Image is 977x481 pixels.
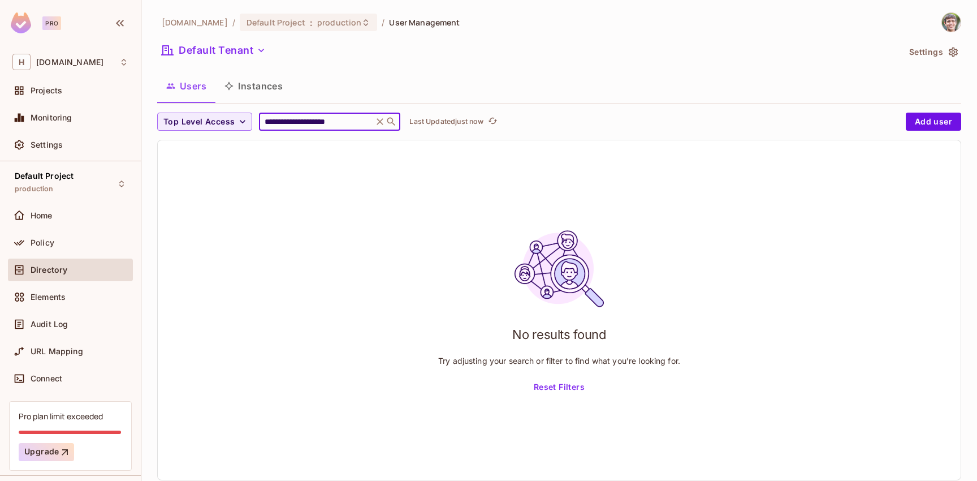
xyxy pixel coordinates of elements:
[488,116,498,127] span: refresh
[529,379,589,397] button: Reset Filters
[389,17,460,28] span: User Management
[19,443,74,461] button: Upgrade
[31,265,67,274] span: Directory
[31,320,68,329] span: Audit Log
[19,411,103,422] div: Pro plan limit exceeded
[31,113,72,122] span: Monitoring
[157,113,252,131] button: Top Level Access
[215,72,292,100] button: Instances
[12,54,31,70] span: H
[486,115,499,128] button: refresh
[317,17,361,28] span: production
[31,374,62,383] span: Connect
[31,238,54,247] span: Policy
[232,17,235,28] li: /
[15,184,54,194] span: production
[157,72,215,100] button: Users
[247,17,305,28] span: Default Project
[36,58,103,67] span: Workspace: honeycombinsurance.com
[905,43,961,61] button: Settings
[512,326,606,343] h1: No results found
[42,16,61,30] div: Pro
[483,115,499,128] span: Click to refresh data
[438,355,680,366] p: Try adjusting your search or filter to find what you’re looking for.
[31,293,66,302] span: Elements
[942,13,961,32] img: nimrod@honeycombinsurance.com
[11,12,31,33] img: SReyMgAAAABJRU5ErkJggg==
[157,41,270,59] button: Default Tenant
[382,17,384,28] li: /
[162,17,228,28] span: the active workspace
[906,113,961,131] button: Add user
[31,211,53,220] span: Home
[15,171,74,181] span: Default Project
[163,115,235,129] span: Top Level Access
[31,140,63,149] span: Settings
[31,86,62,95] span: Projects
[31,347,83,356] span: URL Mapping
[309,18,313,27] span: :
[409,117,483,126] p: Last Updated just now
